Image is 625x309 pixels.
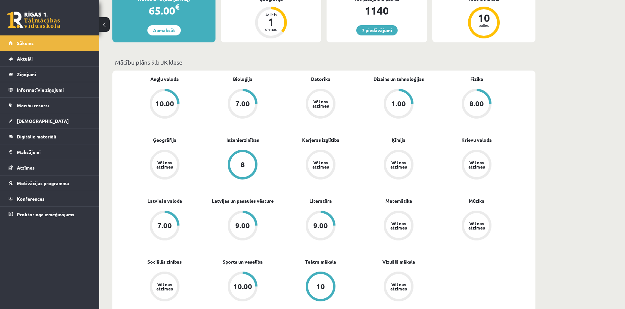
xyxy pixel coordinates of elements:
a: Datorika [311,76,331,82]
div: 65.00 [112,3,215,19]
a: Vēl nav atzīmes [282,150,360,181]
span: Atzīmes [17,165,35,171]
a: Matemātika [385,197,412,204]
a: Apmaksāt [147,25,181,35]
div: 1140 [327,3,427,19]
legend: Ziņojumi [17,67,91,82]
a: Vēl nav atzīmes [438,211,516,242]
a: Dizains un tehnoloģijas [373,76,424,82]
a: Vēl nav atzīmes [126,272,204,303]
a: Karjeras izglītība [302,136,339,143]
a: Proktoringa izmēģinājums [9,207,91,222]
a: 8.00 [438,89,516,120]
a: 10.00 [126,89,204,120]
a: 10 [282,272,360,303]
p: Mācību plāns 9.b JK klase [115,58,533,67]
span: Motivācijas programma [17,180,69,186]
div: 9.00 [235,222,250,229]
a: Ģeogrāfija [153,136,176,143]
a: Sākums [9,35,91,51]
div: Vēl nav atzīmes [311,99,330,108]
a: Literatūra [309,197,332,204]
div: Vēl nav atzīmes [155,160,174,169]
a: Krievu valoda [461,136,492,143]
div: Vēl nav atzīmes [389,282,408,291]
a: Informatīvie ziņojumi [9,82,91,97]
a: Vēl nav atzīmes [360,211,438,242]
a: 9.00 [204,211,282,242]
a: Latviešu valoda [147,197,182,204]
a: Vizuālā māksla [382,258,415,265]
a: Bioloģija [233,76,253,82]
a: Sports un veselība [223,258,263,265]
div: Vēl nav atzīmes [389,221,408,230]
a: Vēl nav atzīmes [360,150,438,181]
div: 10 [316,283,325,290]
span: Aktuāli [17,56,33,62]
span: Proktoringa izmēģinājums [17,211,74,217]
legend: Maksājumi [17,144,91,160]
div: 9.00 [313,222,328,229]
div: 10 [474,13,494,23]
a: 8 [204,150,282,181]
span: Digitālie materiāli [17,133,56,139]
a: 10.00 [204,272,282,303]
a: Ziņojumi [9,67,91,82]
a: [DEMOGRAPHIC_DATA] [9,113,91,129]
div: Vēl nav atzīmes [389,160,408,169]
a: Fizika [470,76,483,82]
a: Vēl nav atzīmes [126,150,204,181]
a: 9.00 [282,211,360,242]
a: 1.00 [360,89,438,120]
div: 8 [241,161,245,168]
a: Angļu valoda [150,76,179,82]
a: Maksājumi [9,144,91,160]
a: Atzīmes [9,160,91,175]
div: Vēl nav atzīmes [467,221,486,230]
div: 8.00 [469,100,484,107]
a: 7.00 [126,211,204,242]
div: 10.00 [155,100,174,107]
legend: Informatīvie ziņojumi [17,82,91,97]
a: Aktuāli [9,51,91,66]
div: 7.00 [157,222,172,229]
a: Latvijas un pasaules vēsture [212,197,274,204]
span: Mācību resursi [17,102,49,108]
a: Mācību resursi [9,98,91,113]
a: Vēl nav atzīmes [282,89,360,120]
a: Ķīmija [392,136,406,143]
a: Konferences [9,191,91,206]
span: Konferences [17,196,45,202]
div: Atlicis [261,13,281,17]
a: 7 piedāvājumi [356,25,398,35]
div: 7.00 [235,100,250,107]
div: 1.00 [391,100,406,107]
span: [DEMOGRAPHIC_DATA] [17,118,69,124]
div: Vēl nav atzīmes [311,160,330,169]
div: 1 [261,17,281,27]
div: dienas [261,27,281,31]
div: balles [474,23,494,27]
a: Motivācijas programma [9,176,91,191]
a: 7.00 [204,89,282,120]
a: Mūzika [469,197,485,204]
div: 10.00 [233,283,252,290]
div: Vēl nav atzīmes [467,160,486,169]
span: € [175,2,179,12]
span: Sākums [17,40,34,46]
a: Inženierzinības [226,136,259,143]
a: Vēl nav atzīmes [438,150,516,181]
a: Sociālās zinības [147,258,182,265]
a: Vēl nav atzīmes [360,272,438,303]
a: Digitālie materiāli [9,129,91,144]
a: Rīgas 1. Tālmācības vidusskola [7,12,60,28]
a: Teātra māksla [305,258,336,265]
div: Vēl nav atzīmes [155,282,174,291]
